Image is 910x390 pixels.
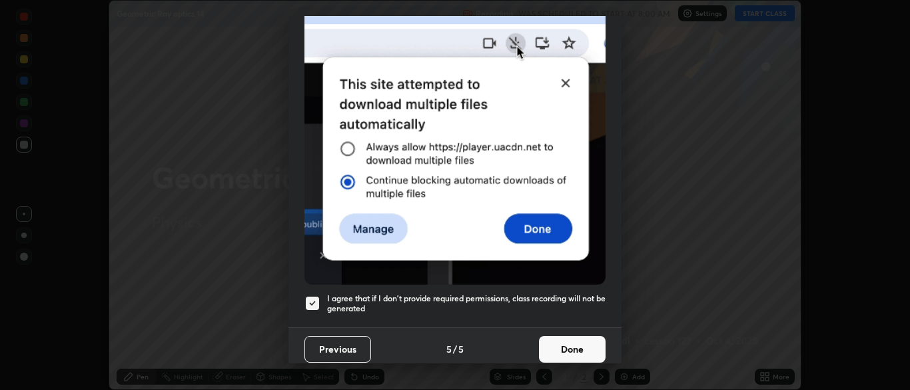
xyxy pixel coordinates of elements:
button: Previous [304,336,371,363]
h5: I agree that if I don't provide required permissions, class recording will not be generated [327,293,606,314]
h4: / [453,342,457,356]
button: Done [539,336,606,363]
h4: 5 [446,342,452,356]
h4: 5 [458,342,464,356]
